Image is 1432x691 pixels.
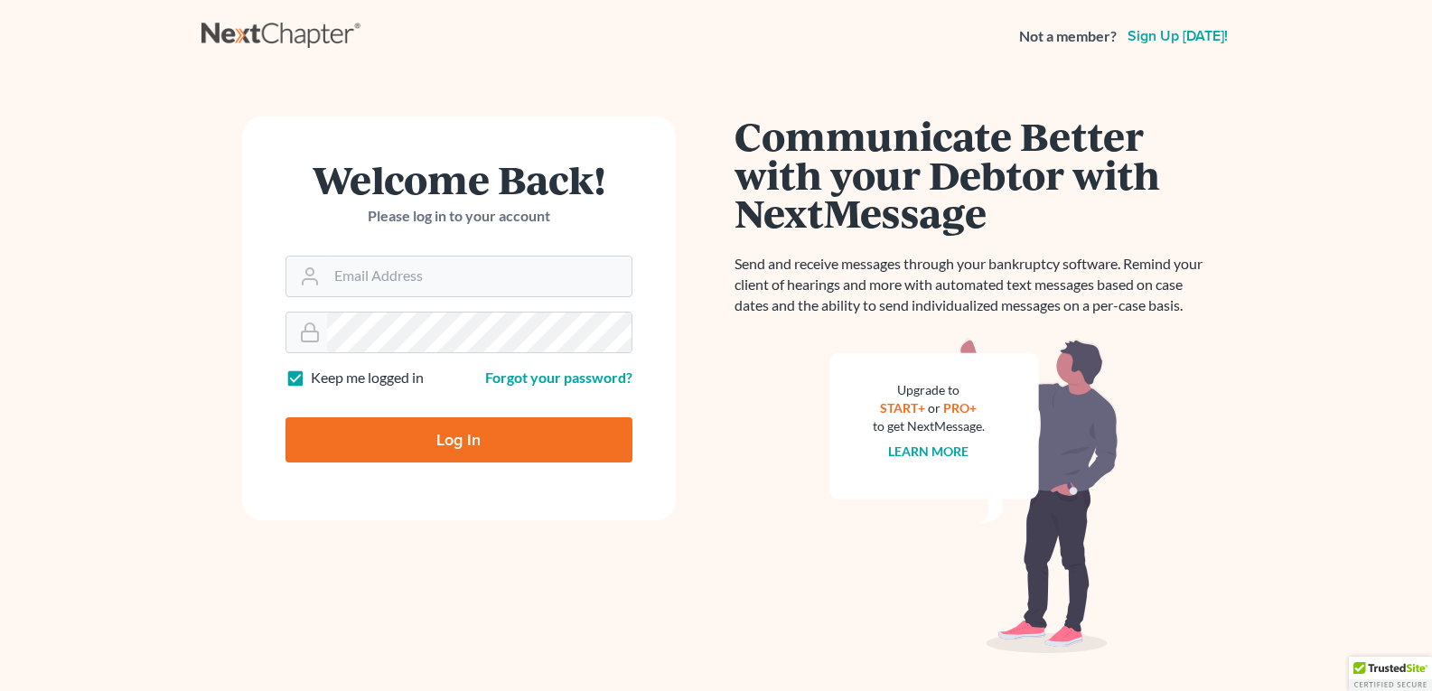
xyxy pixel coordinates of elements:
[327,257,632,296] input: Email Address
[485,369,632,386] a: Forgot your password?
[285,160,632,199] h1: Welcome Back!
[1019,26,1117,47] strong: Not a member?
[888,444,969,459] a: Learn more
[873,381,985,399] div: Upgrade to
[943,400,977,416] a: PRO+
[880,400,925,416] a: START+
[1124,29,1231,43] a: Sign up [DATE]!
[1349,657,1432,691] div: TrustedSite Certified
[735,254,1213,316] p: Send and receive messages through your bankruptcy software. Remind your client of hearings and mo...
[285,206,632,227] p: Please log in to your account
[285,417,632,462] input: Log In
[829,338,1118,654] img: nextmessage_bg-59042aed3d76b12b5cd301f8e5b87938c9018125f34e5fa2b7a6b67550977c72.svg
[735,117,1213,232] h1: Communicate Better with your Debtor with NextMessage
[928,400,941,416] span: or
[873,417,985,435] div: to get NextMessage.
[311,368,424,388] label: Keep me logged in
